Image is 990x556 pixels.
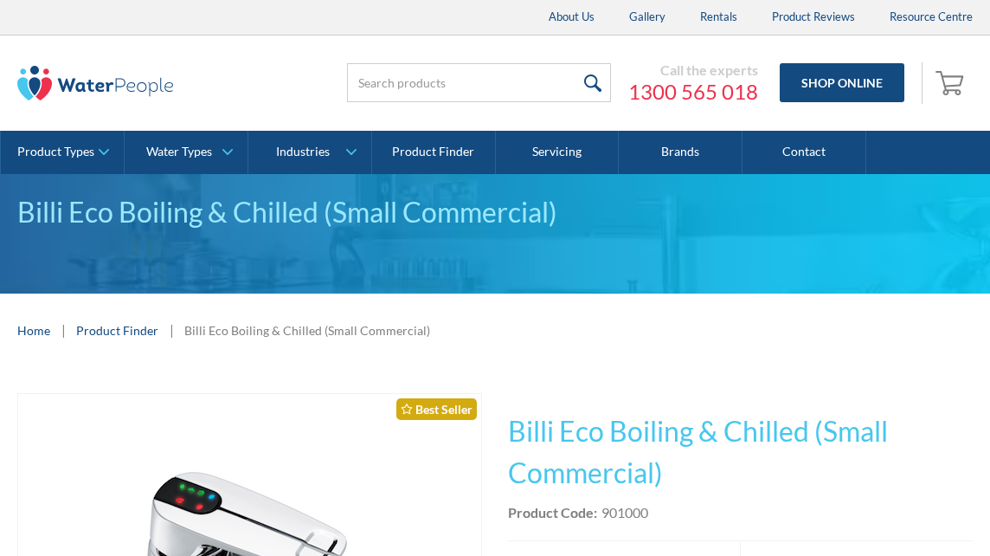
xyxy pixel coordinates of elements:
[347,63,611,102] input: Search products
[628,79,758,105] a: 1300 565 018
[780,63,904,102] a: Shop Online
[931,62,973,104] a: Open cart
[17,321,50,339] a: Home
[601,502,648,523] div: 901000
[17,191,973,233] div: Billi Eco Boiling & Chilled (Small Commercial)
[396,398,477,420] div: Best Seller
[17,145,94,159] div: Product Types
[276,145,330,159] div: Industries
[1,131,124,174] a: Product Types
[146,145,212,159] div: Water Types
[372,131,496,174] a: Product Finder
[184,321,430,339] div: Billi Eco Boiling & Chilled (Small Commercial)
[628,61,758,79] div: Call the experts
[496,131,620,174] a: Servicing
[125,131,247,174] a: Water Types
[248,131,371,174] a: Industries
[17,66,173,100] img: The Water People
[508,504,597,520] strong: Product Code:
[76,321,158,339] a: Product Finder
[508,411,973,494] h1: Billi Eco Boiling & Chilled (Small Commercial)
[59,320,67,340] div: |
[742,131,866,174] a: Contact
[935,68,968,96] img: shopping cart
[619,131,742,174] a: Brands
[167,320,176,340] div: |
